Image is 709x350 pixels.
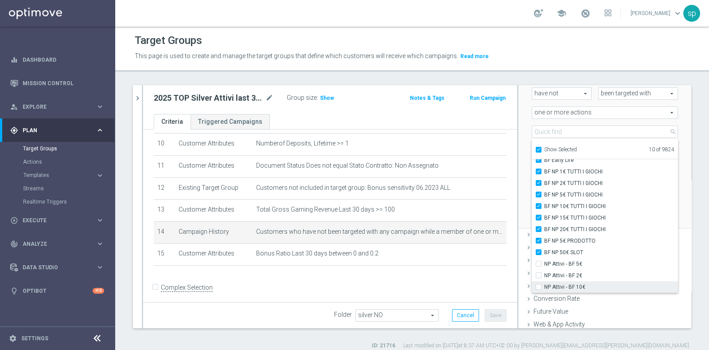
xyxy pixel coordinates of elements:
[154,134,175,156] td: 10
[23,195,114,208] div: Realtime Triggers
[10,217,105,224] button: play_circle_outline Execute keyboard_arrow_right
[256,228,503,236] span: Customers who have not been targeted with any campaign while a member of one or more of the 12 sp...
[544,272,678,279] span: NP Attivi - BF 2€
[534,321,585,328] span: Web & App Activity
[10,103,96,111] div: Explore
[133,94,142,102] i: chevron_right
[256,250,378,257] span: Bonus Ratio Last 30 days between 0 and 0.2
[154,93,264,103] h2: 2025 TOP Silver Attivi last 30 gg_con bonus ratio 0-20%
[265,93,273,103] i: mode_edit
[557,8,566,18] span: school
[10,216,18,224] i: play_circle_outline
[534,308,568,315] span: Future Value
[10,127,105,134] div: gps_fixed Plan keyboard_arrow_right
[485,309,506,322] button: Save
[191,114,270,130] a: Triggered Campaigns
[154,155,175,177] td: 11
[23,279,93,303] a: Optibot
[9,334,17,342] i: settings
[23,145,92,152] a: Target Groups
[10,80,105,87] button: Mission Control
[544,249,678,256] span: BF NP 50€ SLOT
[10,103,105,110] button: person_search Explore keyboard_arrow_right
[544,237,678,244] span: BF NP 5€ PRODOTTO
[23,185,92,192] a: Streams
[175,200,253,222] td: Customer Attributes
[161,283,213,292] label: Complex Selection
[544,260,678,267] span: NP Attivi - BF 5€
[135,34,202,47] h1: Target Groups
[23,155,114,169] div: Actions
[10,287,105,295] button: lightbulb Optibot +10
[96,263,104,271] i: keyboard_arrow_right
[577,146,674,154] span: 10 of 9824
[23,158,92,165] a: Actions
[23,173,87,178] span: Templates
[23,172,105,179] button: Templates keyboard_arrow_right
[469,93,506,103] button: Run Campaign
[372,342,395,350] label: ID: 21716
[256,140,349,147] span: Numberof Deposits, Lifetime >= 1
[175,177,253,200] td: Existing Target Group
[23,218,96,223] span: Execute
[10,240,96,248] div: Analyze
[23,128,96,133] span: Plan
[670,128,677,135] span: search
[10,216,96,224] div: Execute
[96,171,104,180] i: keyboard_arrow_right
[154,200,175,222] td: 13
[544,168,678,175] span: BF NP 1€ TUTTI I GIOCHI
[96,240,104,248] i: keyboard_arrow_right
[403,342,689,350] label: Last modified on [DATE] at 8:37 AM UTC+02:00 by [PERSON_NAME][EMAIL_ADDRESS][PERSON_NAME][DOMAIN_...
[10,56,18,64] i: equalizer
[532,126,678,138] input: Quick find
[544,191,678,198] span: BF NP 5€ TUTTI I GIOCHI
[10,279,104,303] div: Optibot
[256,206,395,213] span: Total Gross Gaming Revenue Last 30 days >= 100
[96,102,104,111] i: keyboard_arrow_right
[544,157,678,164] span: BF Early Life
[96,216,104,224] i: keyboard_arrow_right
[10,126,18,134] i: gps_fixed
[23,142,114,155] div: Target Groups
[544,226,678,233] span: BF NP 20€ TUTTI I GIOCHI
[10,264,105,271] button: Data Studio keyboard_arrow_right
[23,104,96,110] span: Explore
[10,56,105,63] button: equalizer Dashboard
[23,198,92,205] a: Realtime Triggers
[544,180,678,187] span: BF NP 2€ TUTTI I GIOCHI
[287,94,317,102] label: Group size
[334,311,352,319] label: Folder
[23,182,114,195] div: Streams
[154,244,175,266] td: 15
[10,240,105,248] div: track_changes Analyze keyboard_arrow_right
[175,221,253,244] td: Campaign History
[23,169,114,182] div: Templates
[154,221,175,244] td: 14
[256,162,439,169] span: Document Status Does not equal Stato Contratto: Non Assegnato
[10,48,104,71] div: Dashboard
[96,126,104,134] i: keyboard_arrow_right
[630,7,683,20] a: [PERSON_NAME]keyboard_arrow_down
[10,240,18,248] i: track_changes
[10,71,104,95] div: Mission Control
[93,288,104,294] div: +10
[534,295,580,302] span: Conversion Rate
[409,93,445,103] button: Notes & Tags
[10,103,18,111] i: person_search
[23,173,96,178] div: Templates
[256,184,450,192] span: Customers not included in target group: Bonus sensitivity 06.2023 ALL
[23,241,96,247] span: Analyze
[452,309,479,322] button: Cancel
[673,8,682,18] span: keyboard_arrow_down
[544,283,678,291] span: NP Attivi - BF 10€
[460,51,490,61] button: Read more
[135,52,458,59] span: This page is used to create and manage the target groups that define which customers will receive...
[133,85,142,111] button: chevron_right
